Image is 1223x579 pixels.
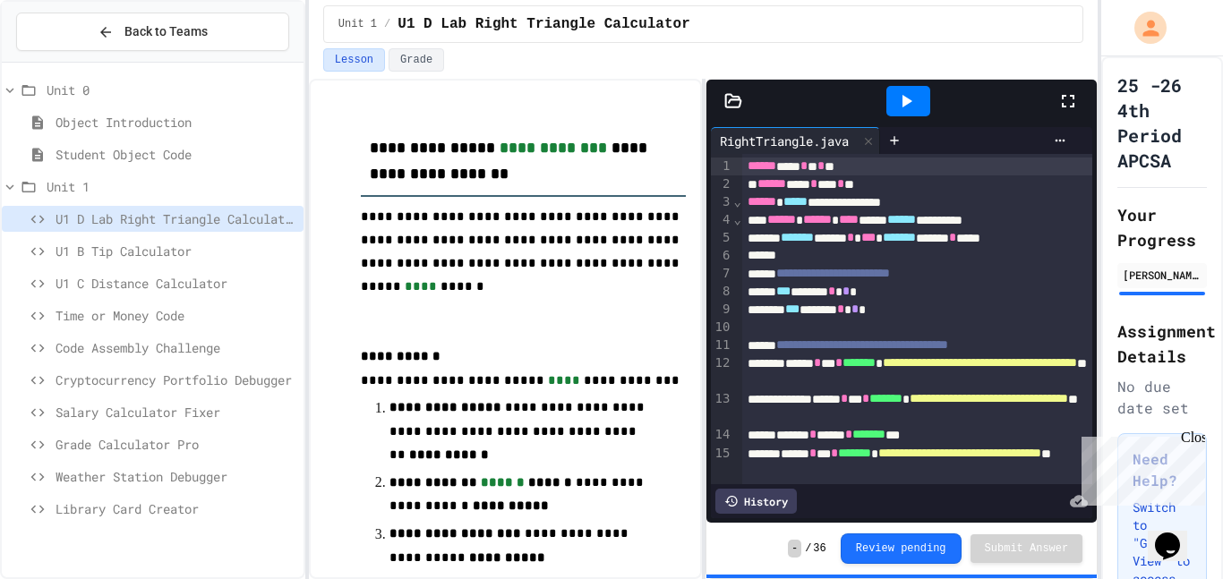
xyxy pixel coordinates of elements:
span: - [788,540,801,558]
span: U1 D Lab Right Triangle Calculator [398,13,689,35]
div: Chat with us now!Close [7,7,124,114]
div: 4 [711,211,733,229]
span: Student Object Code [56,145,296,164]
span: / [805,541,811,556]
div: RightTriangle.java [711,132,858,150]
div: [PERSON_NAME] [1123,267,1202,283]
div: 5 [711,229,733,247]
div: 10 [711,319,733,336]
span: Code Assembly Challenge [56,338,296,357]
div: 15 [711,445,733,481]
span: U1 B Tip Calculator [56,242,296,260]
button: Submit Answer [971,534,1083,563]
div: 14 [711,426,733,444]
span: Cryptocurrency Portfolio Debugger [56,370,296,389]
span: Fold line [732,194,741,209]
button: Back to Teams [16,13,289,51]
div: 9 [711,301,733,319]
span: Object Introduction [56,113,296,132]
div: RightTriangle.java [711,127,880,154]
div: 6 [711,247,733,265]
div: 7 [711,265,733,283]
h2: Your Progress [1117,202,1207,252]
span: Submit Answer [985,541,1069,556]
span: / [384,17,390,31]
span: 36 [813,541,825,556]
button: Review pending [841,533,962,564]
span: Back to Teams [124,22,208,41]
div: My Account [1116,7,1171,48]
span: Library Card Creator [56,499,296,518]
span: U1 D Lab Right Triangle Calculator [56,209,296,228]
iframe: chat widget [1148,507,1205,561]
iframe: chat widget [1074,430,1205,506]
div: 8 [711,283,733,301]
span: Grade Calculator Pro [56,435,296,454]
div: 16 [711,481,733,498]
span: U1 C Distance Calculator [56,274,296,293]
div: 3 [711,193,733,211]
span: Salary Calculator Fixer [56,403,296,421]
div: History [715,489,797,514]
span: Time or Money Code [56,306,296,325]
div: 11 [711,336,733,354]
h2: Assignment Details [1117,319,1207,369]
button: Lesson [323,48,385,72]
button: Grade [389,48,444,72]
div: No due date set [1117,376,1207,419]
div: 2 [711,175,733,193]
span: Weather Station Debugger [56,467,296,486]
h1: 25 -26 4th Period APCSA [1117,72,1207,173]
span: Unit 0 [47,81,296,99]
span: Fold line [732,212,741,226]
span: Unit 1 [47,177,296,196]
div: 1 [711,158,733,175]
div: 13 [711,390,733,426]
div: 12 [711,354,733,390]
span: Unit 1 [338,17,377,31]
